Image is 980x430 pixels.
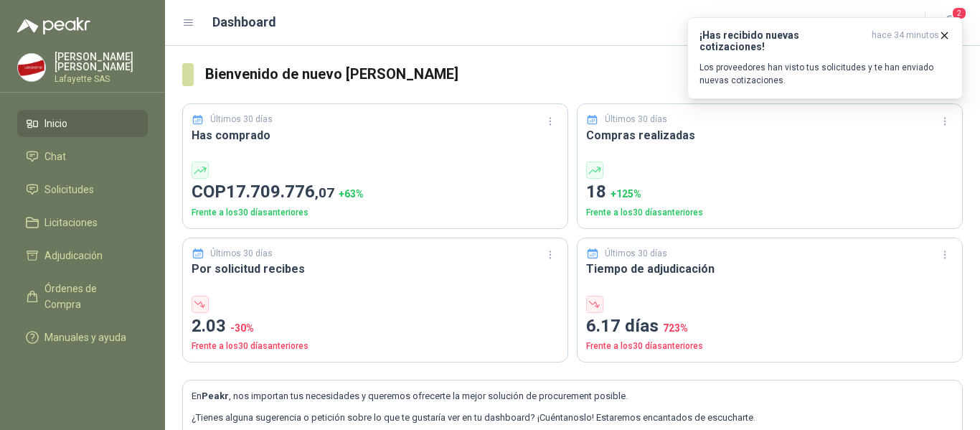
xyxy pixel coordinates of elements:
span: Chat [44,149,66,164]
p: COP [192,179,559,206]
span: Órdenes de Compra [44,281,134,312]
a: Licitaciones [17,209,148,236]
p: ¿Tienes alguna sugerencia o petición sobre lo que te gustaría ver en tu dashboard? ¡Cuéntanoslo! ... [192,411,953,425]
a: Chat [17,143,148,170]
span: ,07 [315,184,334,201]
p: Últimos 30 días [210,113,273,126]
span: 17.709.776 [226,182,334,202]
b: Peakr [202,391,229,401]
p: 18 [586,179,953,206]
a: Órdenes de Compra [17,275,148,318]
p: Frente a los 30 días anteriores [192,206,559,220]
h3: ¡Has recibido nuevas cotizaciones! [699,29,866,52]
h3: Tiempo de adjudicación [586,260,953,278]
p: Últimos 30 días [210,247,273,261]
span: + 125 % [611,188,641,200]
span: hace 34 minutos [872,29,939,52]
h3: Por solicitud recibes [192,260,559,278]
a: Solicitudes [17,176,148,203]
button: ¡Has recibido nuevas cotizaciones!hace 34 minutos Los proveedores han visto tus solicitudes y te ... [687,17,963,99]
span: Inicio [44,116,67,131]
h3: Compras realizadas [586,126,953,144]
p: Últimos 30 días [605,247,667,261]
a: Inicio [17,110,148,137]
p: [PERSON_NAME] [PERSON_NAME] [55,52,148,72]
span: + 63 % [339,188,364,200]
p: Frente a los 30 días anteriores [192,340,559,353]
p: Últimos 30 días [605,113,667,126]
a: Adjudicación [17,242,148,269]
p: 6.17 días [586,313,953,340]
span: Solicitudes [44,182,94,197]
img: Company Logo [18,54,45,81]
h3: Bienvenido de nuevo [PERSON_NAME] [205,63,963,85]
span: 723 % [663,322,688,334]
span: Adjudicación [44,248,103,263]
p: Los proveedores han visto tus solicitudes y te han enviado nuevas cotizaciones. [699,61,951,87]
h1: Dashboard [212,12,276,32]
span: 2 [951,6,967,20]
p: Frente a los 30 días anteriores [586,206,953,220]
span: Licitaciones [44,215,98,230]
h3: Has comprado [192,126,559,144]
p: 2.03 [192,313,559,340]
p: Frente a los 30 días anteriores [586,340,953,353]
button: 2 [937,10,963,36]
a: Manuales y ayuda [17,324,148,351]
img: Logo peakr [17,17,90,34]
span: -30 % [230,322,254,334]
p: En , nos importan tus necesidades y queremos ofrecerte la mejor solución de procurement posible. [192,389,953,403]
span: Manuales y ayuda [44,329,126,345]
p: Lafayette SAS [55,75,148,83]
